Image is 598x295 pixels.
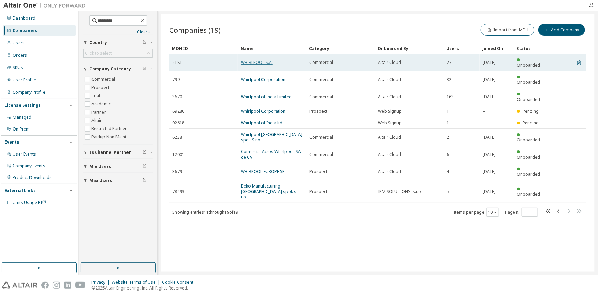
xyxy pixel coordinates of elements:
[172,109,184,114] span: 69280
[378,109,402,114] span: Web Signup
[446,43,477,54] div: Users
[447,60,451,65] span: 27
[523,108,539,114] span: Pending
[112,280,162,285] div: Website Terms of Use
[378,135,401,140] span: Altair Cloud
[523,120,539,126] span: Pending
[483,120,486,126] span: --
[483,135,496,140] span: [DATE]
[91,133,128,141] label: Paidup Non Maint
[241,108,285,114] a: Whirlpool Corporation
[162,280,197,285] div: Cookie Consent
[309,60,333,65] span: Commercial
[447,120,449,126] span: 1
[172,77,180,82] span: 799
[143,66,147,72] span: Clear filter
[169,25,221,35] span: Companies (19)
[483,189,496,194] span: [DATE]
[309,43,372,54] div: Category
[241,169,287,174] a: WHIRPOOL EUROPE SRL
[378,94,401,100] span: Altair Cloud
[13,151,36,157] div: User Events
[481,24,534,36] button: Import from MDH
[143,40,147,45] span: Clear filter
[483,43,511,54] div: Joined On
[83,173,153,188] button: Max Users
[172,135,182,140] span: 6238
[172,189,184,194] span: 78493
[83,145,153,160] button: Is Channel Partner
[309,169,327,174] span: Prospect
[89,150,131,155] span: Is Channel Partner
[91,280,112,285] div: Privacy
[241,120,282,126] a: Whirlpool of India ltd
[91,100,112,108] label: Academic
[309,109,327,114] span: Prospect
[91,83,111,92] label: Prospect
[2,282,37,289] img: altair_logo.svg
[53,282,60,289] img: instagram.svg
[3,2,89,9] img: Altair One
[447,169,449,174] span: 4
[309,189,327,194] span: Prospect
[4,139,19,145] div: Events
[517,191,540,197] span: Onboarded
[172,120,184,126] span: 92618
[85,50,112,56] div: Click to select
[378,77,401,82] span: Altair Cloud
[172,209,238,215] span: Showing entries 11 through 19 of 19
[447,152,449,157] span: 6
[143,150,147,155] span: Clear filter
[13,115,32,120] div: Managed
[447,94,454,100] span: 163
[517,154,540,160] span: Onboarded
[83,29,153,35] a: Clear all
[83,159,153,174] button: Min Users
[378,189,421,194] span: IPM SOLUTIONS, s.r.o
[13,77,36,83] div: User Profile
[488,209,497,215] button: 10
[13,40,25,46] div: Users
[13,65,23,70] div: SKUs
[13,28,37,33] div: Companies
[483,94,496,100] span: [DATE]
[447,135,449,140] span: 2
[89,40,107,45] span: Country
[517,171,540,177] span: Onboarded
[13,90,45,95] div: Company Profile
[517,137,540,143] span: Onboarded
[241,94,292,100] a: Whirlpool of India Limited
[84,49,152,57] div: Click to select
[13,175,52,180] div: Product Downloads
[13,53,27,58] div: Orders
[447,189,449,194] span: 5
[517,97,540,102] span: Onboarded
[91,92,101,100] label: Trial
[91,125,128,133] label: Restricted Partner
[309,135,333,140] span: Commercial
[172,169,182,174] span: 3679
[143,178,147,183] span: Clear filter
[91,75,117,83] label: Commercial
[241,149,301,160] a: Comercial Acros Whirlpool, SA de CV
[241,43,304,54] div: Name
[241,59,273,65] a: WHIRLPOOL S.A.
[83,35,153,50] button: Country
[172,152,184,157] span: 12001
[309,152,333,157] span: Commercial
[172,94,182,100] span: 3670
[538,24,585,36] button: Add Company
[64,282,71,289] img: linkedin.svg
[309,77,333,82] span: Commercial
[241,183,296,200] a: Beko Manufacturing [GEOGRAPHIC_DATA] spol. s r.o.
[517,62,540,68] span: Onboarded
[75,282,85,289] img: youtube.svg
[13,15,35,21] div: Dashboard
[89,66,131,72] span: Company Category
[517,43,546,54] div: Status
[378,120,402,126] span: Web Signup
[13,200,46,205] span: Units Usage BI
[447,109,449,114] span: 1
[505,208,538,217] span: Page n.
[83,61,153,77] button: Company Category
